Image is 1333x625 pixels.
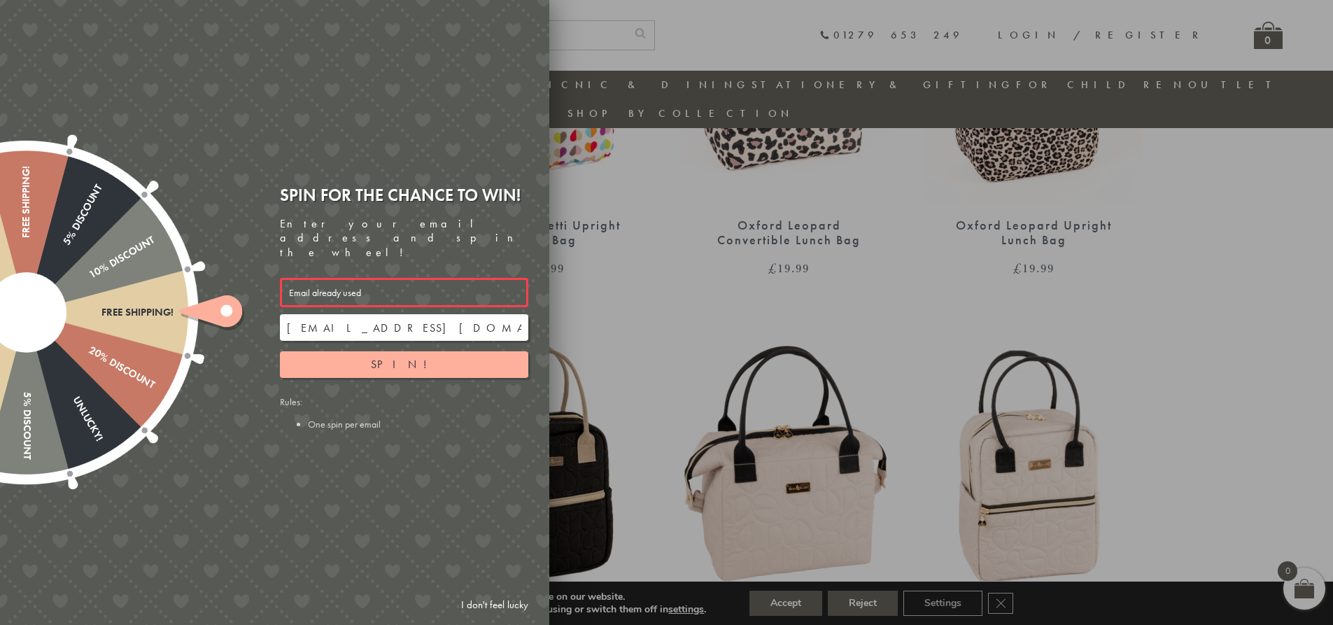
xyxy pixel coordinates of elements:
li: One spin per email [308,418,528,430]
div: Unlucky! [21,309,105,442]
a: I don't feel lucky [454,592,535,618]
button: Spin! [280,351,528,378]
div: Spin for the chance to win! [280,184,528,206]
div: Email already used [280,278,528,307]
div: 10% Discount [23,234,156,318]
div: Enter your email address and spin the wheel! [280,217,528,260]
div: Free shipping! [20,166,32,313]
input: Your email [280,314,528,341]
div: Free shipping! [27,307,174,318]
span: Spin! [371,357,437,372]
div: Rules: [280,395,528,430]
div: 5% Discount [20,313,32,460]
div: 5% Discount [21,182,105,315]
div: 20% Discount [23,307,156,391]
